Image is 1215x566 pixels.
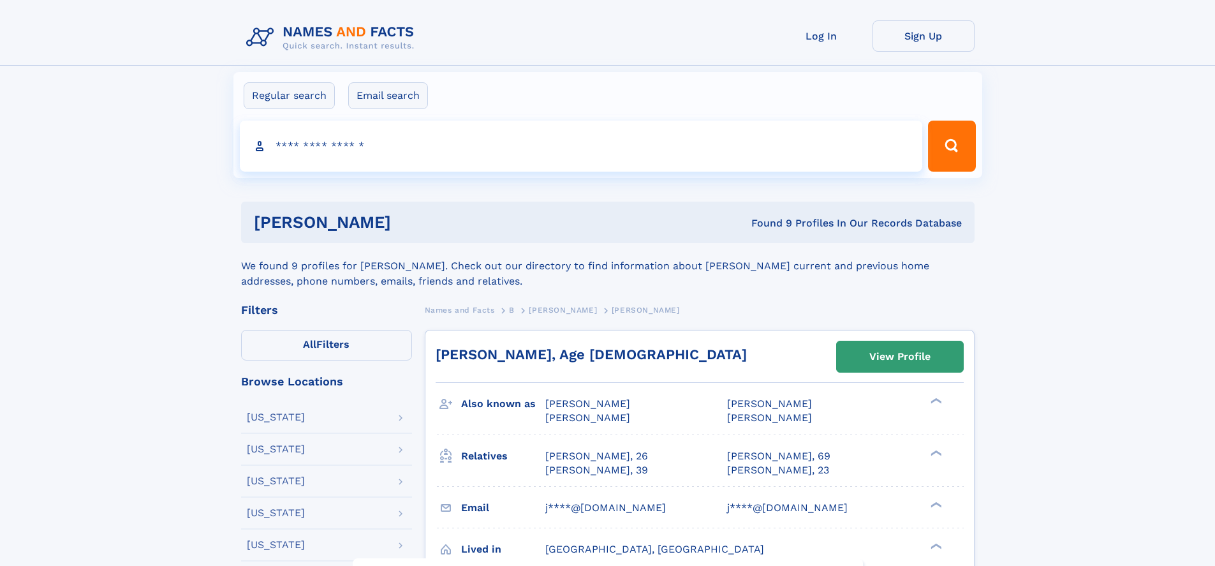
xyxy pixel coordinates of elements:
[241,376,412,387] div: Browse Locations
[425,302,495,318] a: Names and Facts
[247,444,305,454] div: [US_STATE]
[303,338,316,350] span: All
[770,20,873,52] a: Log In
[529,306,597,315] span: [PERSON_NAME]
[928,121,975,172] button: Search Button
[461,445,545,467] h3: Relatives
[509,306,515,315] span: B
[247,412,305,422] div: [US_STATE]
[509,302,515,318] a: B
[927,500,943,509] div: ❯
[241,20,425,55] img: Logo Names and Facts
[927,397,943,405] div: ❯
[545,449,648,463] a: [PERSON_NAME], 26
[545,463,648,477] a: [PERSON_NAME], 39
[727,412,812,424] span: [PERSON_NAME]
[461,539,545,560] h3: Lived in
[927,449,943,457] div: ❯
[240,121,923,172] input: search input
[247,476,305,486] div: [US_STATE]
[241,330,412,361] label: Filters
[869,342,931,371] div: View Profile
[873,20,975,52] a: Sign Up
[927,542,943,550] div: ❯
[348,82,428,109] label: Email search
[571,216,962,230] div: Found 9 Profiles In Our Records Database
[461,393,545,415] h3: Also known as
[727,398,812,410] span: [PERSON_NAME]
[241,304,412,316] div: Filters
[545,543,764,555] span: [GEOGRAPHIC_DATA], [GEOGRAPHIC_DATA]
[436,346,747,362] a: [PERSON_NAME], Age [DEMOGRAPHIC_DATA]
[727,463,829,477] a: [PERSON_NAME], 23
[244,82,335,109] label: Regular search
[461,497,545,519] h3: Email
[247,508,305,518] div: [US_STATE]
[545,412,630,424] span: [PERSON_NAME]
[612,306,680,315] span: [PERSON_NAME]
[254,214,571,230] h1: [PERSON_NAME]
[727,449,830,463] a: [PERSON_NAME], 69
[247,540,305,550] div: [US_STATE]
[529,302,597,318] a: [PERSON_NAME]
[241,243,975,289] div: We found 9 profiles for [PERSON_NAME]. Check out our directory to find information about [PERSON_...
[545,398,630,410] span: [PERSON_NAME]
[837,341,963,372] a: View Profile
